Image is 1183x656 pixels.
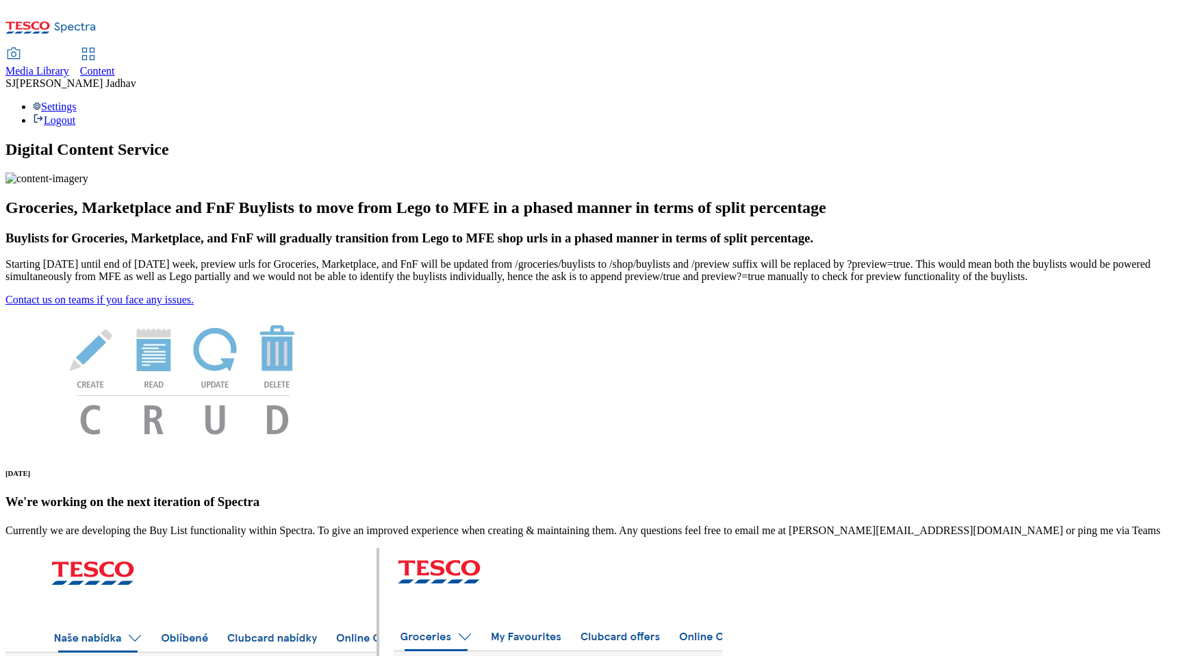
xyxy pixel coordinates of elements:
[5,77,16,89] span: SJ
[5,49,69,77] a: Media Library
[5,199,1178,217] h2: Groceries, Marketplace and FnF Buylists to move from Lego to MFE in a phased manner in terms of s...
[5,525,1178,537] p: Currently we are developing the Buy List functionality within Spectra. To give an improved experi...
[33,114,75,126] a: Logout
[5,294,194,305] a: Contact us on teams if you face any issues.
[5,140,1178,159] h1: Digital Content Service
[5,469,1178,477] h6: [DATE]
[5,173,88,185] img: content-imagery
[16,77,136,89] span: [PERSON_NAME] Jadhav
[33,101,77,112] a: Settings
[5,65,69,77] span: Media Library
[5,231,1178,246] h3: Buylists for Groceries, Marketplace, and FnF will gradually transition from Lego to MFE shop urls...
[5,494,1178,509] h3: We're working on the next iteration of Spectra
[5,258,1178,283] p: Starting [DATE] until end of [DATE] week, preview urls for Groceries, Marketplace, and FnF will b...
[80,49,115,77] a: Content
[80,65,115,77] span: Content
[5,306,361,449] img: News Image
